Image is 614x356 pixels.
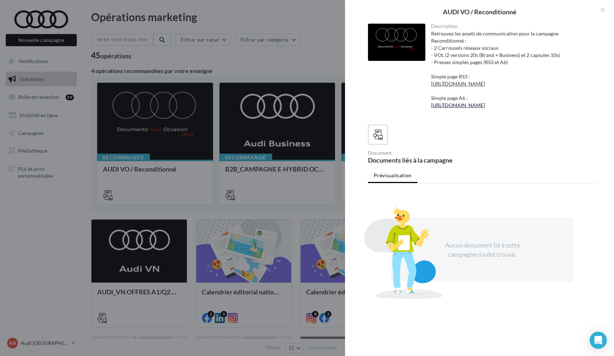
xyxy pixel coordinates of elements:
[368,157,480,163] div: Documents liés à la campagne
[590,332,607,349] div: Open Intercom Messenger
[431,81,485,87] a: [URL][DOMAIN_NAME]
[356,9,603,15] div: AUDI VO / Reconditionné
[431,24,591,29] div: Description
[431,102,485,108] a: [URL][DOMAIN_NAME]
[368,150,480,155] div: Document
[437,241,528,259] div: Aucun document lié à cette campagne n'a été trouvé.
[431,30,591,116] div: Retrouvez les assets de communication pour la campagne Reconditionné : - 2 Carrousels réseaux soc...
